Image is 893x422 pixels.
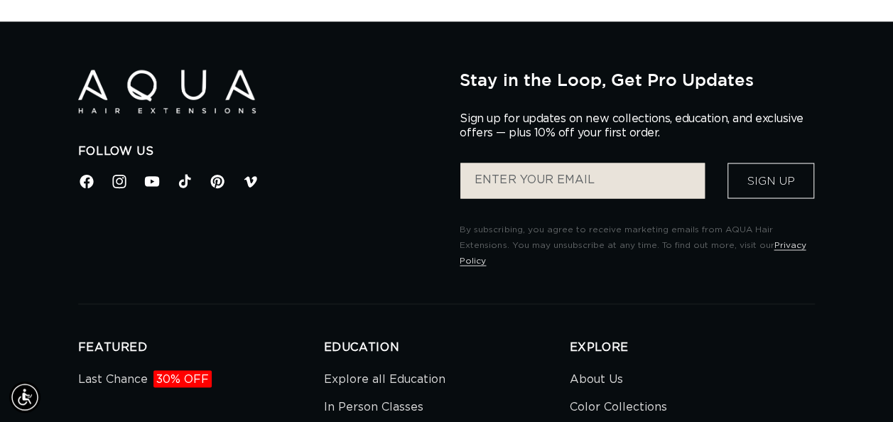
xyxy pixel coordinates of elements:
iframe: Chat Widget [822,354,893,422]
div: Accessibility Menu [9,382,40,413]
img: Aqua Hair Extensions [78,70,256,113]
a: Last Chance30% OFF [78,369,212,393]
input: ENTER YOUR EMAIL [460,163,705,198]
h2: FEATURED [78,340,324,355]
h2: Follow Us [78,144,439,158]
a: About Us [569,369,622,393]
a: Privacy Policy [460,240,806,264]
button: Sign Up [727,163,814,198]
p: By subscribing, you agree to receive marketing emails from AQUA Hair Extensions. You may unsubscr... [460,222,815,268]
h2: EXPLORE [569,340,815,355]
a: Color Collections [569,393,666,421]
h2: EDUCATION [324,340,570,355]
a: Explore all Education [324,369,445,393]
span: 30% OFF [153,370,212,387]
p: Sign up for updates on new collections, education, and exclusive offers — plus 10% off your first... [460,112,815,139]
h2: Stay in the Loop, Get Pro Updates [460,70,815,90]
a: In Person Classes [324,393,423,421]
